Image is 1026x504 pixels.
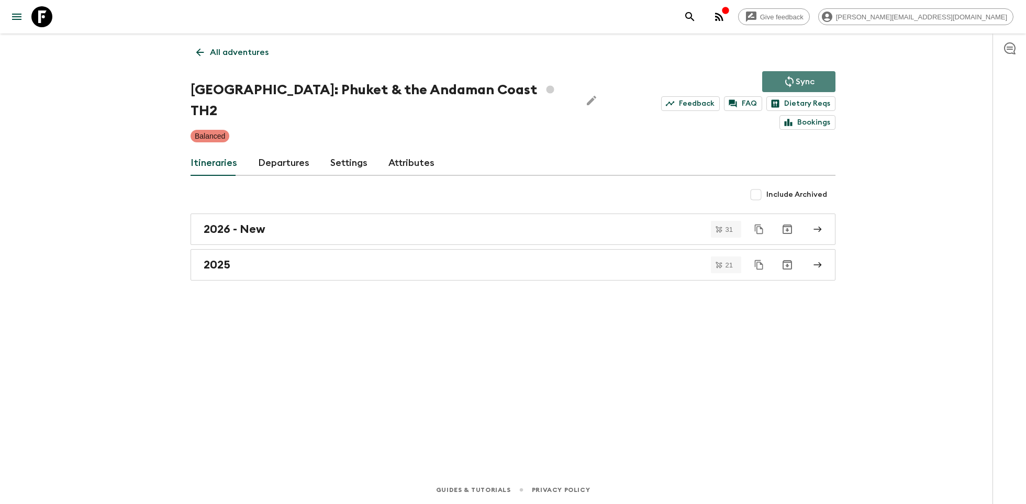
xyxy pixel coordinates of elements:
[191,249,835,281] a: 2025
[719,226,739,233] span: 31
[830,13,1013,21] span: [PERSON_NAME][EMAIL_ADDRESS][DOMAIN_NAME]
[766,189,827,200] span: Include Archived
[204,222,265,236] h2: 2026 - New
[762,71,835,92] button: Sync adventure departures to the booking engine
[818,8,1013,25] div: [PERSON_NAME][EMAIL_ADDRESS][DOMAIN_NAME]
[679,6,700,27] button: search adventures
[210,46,269,59] p: All adventures
[388,151,434,176] a: Attributes
[195,131,225,141] p: Balanced
[532,484,590,496] a: Privacy Policy
[724,96,762,111] a: FAQ
[204,258,230,272] h2: 2025
[661,96,720,111] a: Feedback
[766,96,835,111] a: Dietary Reqs
[191,42,274,63] a: All adventures
[330,151,367,176] a: Settings
[738,8,810,25] a: Give feedback
[191,214,835,245] a: 2026 - New
[191,80,573,121] h1: [GEOGRAPHIC_DATA]: Phuket & the Andaman Coast TH2
[581,80,602,121] button: Edit Adventure Title
[777,219,798,240] button: Archive
[796,75,815,88] p: Sync
[6,6,27,27] button: menu
[750,220,768,239] button: Duplicate
[754,13,809,21] span: Give feedback
[191,151,237,176] a: Itineraries
[258,151,309,176] a: Departures
[777,254,798,275] button: Archive
[719,262,739,268] span: 21
[779,115,835,130] a: Bookings
[750,255,768,274] button: Duplicate
[436,484,511,496] a: Guides & Tutorials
